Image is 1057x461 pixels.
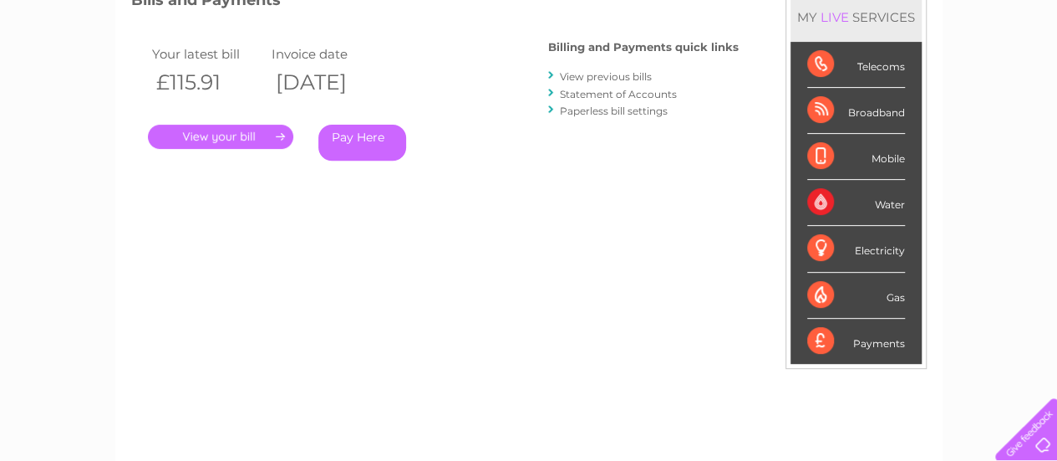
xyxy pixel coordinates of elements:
[763,71,795,84] a: Water
[267,43,388,65] td: Invoice date
[807,42,905,88] div: Telecoms
[318,125,406,161] a: Pay Here
[148,43,268,65] td: Your latest bill
[742,8,857,29] a: 0333 014 3131
[817,9,852,25] div: LIVE
[1002,71,1041,84] a: Log out
[807,319,905,364] div: Payments
[807,180,905,226] div: Water
[807,134,905,180] div: Mobile
[148,125,293,149] a: .
[807,88,905,134] div: Broadband
[560,70,652,83] a: View previous bills
[851,71,902,84] a: Telecoms
[135,9,924,81] div: Clear Business is a trading name of Verastar Limited (registered in [GEOGRAPHIC_DATA] No. 3667643...
[807,226,905,272] div: Electricity
[267,65,388,100] th: [DATE]
[560,88,677,100] a: Statement of Accounts
[560,105,668,117] a: Paperless bill settings
[148,65,268,100] th: £115.91
[37,44,122,95] img: logo.png
[805,71,841,84] a: Energy
[807,273,905,319] div: Gas
[548,41,739,54] h4: Billing and Payments quick links
[912,71,936,84] a: Blog
[946,71,987,84] a: Contact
